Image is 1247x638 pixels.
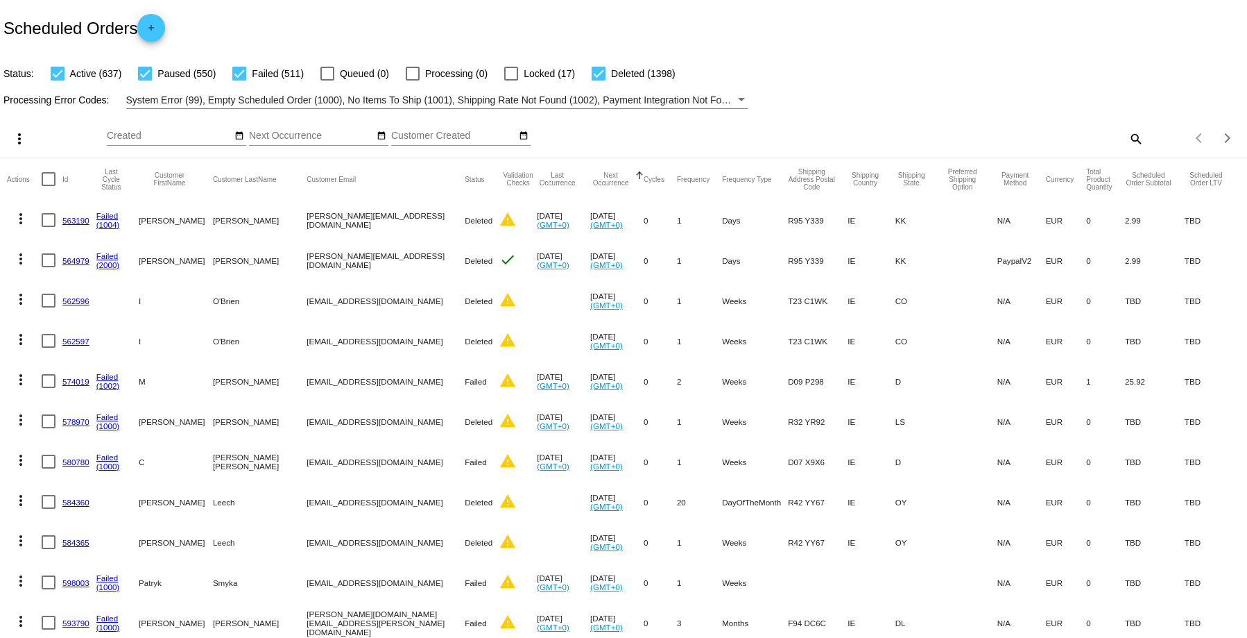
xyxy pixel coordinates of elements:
mat-icon: warning [499,412,516,429]
mat-cell: EUR [1046,200,1087,240]
mat-cell: 1 [677,401,722,442]
a: (GMT+0) [537,623,569,632]
span: Active (637) [70,65,122,82]
mat-cell: 2.99 [1125,240,1185,280]
mat-cell: [PERSON_NAME] [139,401,213,442]
mat-icon: more_vert [12,251,29,267]
span: Deleted [465,538,492,547]
mat-icon: more_vert [12,573,29,589]
mat-cell: D [895,442,940,482]
a: (1000) [96,582,120,591]
mat-cell: 0 [1086,200,1125,240]
mat-cell: IE [848,280,895,321]
mat-cell: [EMAIL_ADDRESS][DOMAIN_NAME] [307,522,465,562]
mat-cell: [PERSON_NAME] [213,240,307,280]
mat-cell: IE [848,321,895,361]
mat-cell: 0 [1086,562,1125,603]
mat-icon: more_vert [12,613,29,630]
mat-cell: [DATE] [590,522,644,562]
mat-cell: KK [895,240,940,280]
button: Previous page [1186,124,1214,152]
span: Status: [3,68,34,79]
a: (1000) [96,462,120,471]
mat-cell: 0 [644,280,677,321]
mat-icon: add [143,23,160,40]
a: 598003 [62,578,89,587]
mat-icon: warning [499,211,516,228]
a: (GMT+0) [590,341,623,350]
mat-icon: more_vert [12,371,29,388]
mat-cell: EUR [1046,401,1087,442]
mat-cell: [PERSON_NAME][EMAIL_ADDRESS][DOMAIN_NAME] [307,240,465,280]
mat-cell: TBD [1185,522,1240,562]
button: Change sorting for LifetimeValue [1185,171,1228,187]
mat-cell: 2.99 [1125,200,1185,240]
mat-cell: Weeks [722,562,788,603]
button: Change sorting for Subtotal [1125,171,1172,187]
mat-cell: KK [895,200,940,240]
mat-cell: EUR [1046,442,1087,482]
mat-cell: [DATE] [537,401,590,442]
mat-cell: 2 [677,361,722,401]
mat-cell: EUR [1046,482,1087,522]
a: (1002) [96,381,120,390]
mat-cell: Weeks [722,401,788,442]
a: 574019 [62,377,89,386]
mat-cell: TBD [1125,522,1185,562]
span: Failed [465,578,487,587]
a: (GMT+0) [537,462,569,471]
mat-icon: date_range [519,131,528,142]
mat-cell: IE [848,200,895,240]
button: Change sorting for NextOccurrenceUtc [590,171,631,187]
mat-cell: N/A [997,280,1046,321]
a: (1004) [96,220,120,229]
mat-cell: N/A [997,401,1046,442]
mat-cell: EUR [1046,280,1087,321]
mat-cell: Weeks [722,321,788,361]
mat-select: Filter by Processing Error Codes [126,92,748,109]
mat-cell: N/A [997,442,1046,482]
mat-cell: OY [895,522,940,562]
span: Deleted [465,337,492,346]
mat-cell: PaypalV2 [997,240,1046,280]
mat-cell: [DATE] [590,361,644,401]
mat-cell: TBD [1185,562,1240,603]
a: 580780 [62,457,89,467]
a: (GMT+0) [590,220,623,229]
mat-cell: M [139,361,213,401]
a: (GMT+0) [590,260,623,269]
a: 562596 [62,296,89,305]
mat-cell: [PERSON_NAME] [139,482,213,522]
button: Change sorting for ShippingCountry [848,171,882,187]
mat-cell: D [895,361,940,401]
mat-icon: more_vert [12,532,29,549]
button: Change sorting for PreferredShippingOption [940,168,985,191]
mat-cell: [PERSON_NAME][EMAIL_ADDRESS][DOMAIN_NAME] [307,200,465,240]
mat-cell: TBD [1185,401,1240,442]
mat-cell: Leech [213,482,307,522]
mat-cell: IE [848,240,895,280]
button: Change sorting for CurrencyIso [1046,175,1074,183]
mat-cell: [EMAIL_ADDRESS][DOMAIN_NAME] [307,562,465,603]
mat-cell: TBD [1125,562,1185,603]
mat-cell: [PERSON_NAME] [PERSON_NAME] [213,442,307,482]
mat-cell: T23 C1WK [788,321,848,361]
mat-cell: Weeks [722,280,788,321]
mat-cell: [DATE] [590,401,644,442]
mat-icon: check [499,251,516,268]
mat-cell: LS [895,401,940,442]
mat-cell: N/A [997,321,1046,361]
mat-cell: 0 [644,562,677,603]
mat-cell: [EMAIL_ADDRESS][DOMAIN_NAME] [307,280,465,321]
mat-cell: T23 C1WK [788,280,848,321]
span: Paused (550) [157,65,216,82]
mat-cell: IE [848,361,895,401]
a: (GMT+0) [537,260,569,269]
mat-icon: warning [499,372,516,389]
mat-cell: [EMAIL_ADDRESS][DOMAIN_NAME] [307,401,465,442]
span: Failed [465,377,487,386]
mat-cell: 1 [677,321,722,361]
mat-cell: EUR [1046,240,1087,280]
span: Processing Error Codes: [3,94,110,106]
a: (GMT+0) [590,582,623,591]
